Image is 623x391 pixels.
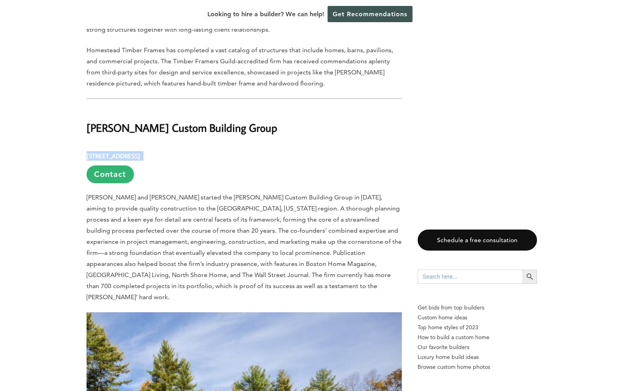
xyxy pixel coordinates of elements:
[525,272,534,281] svg: Search
[87,165,134,183] a: Contact
[418,323,537,332] a: Top home styles of 2023
[87,192,402,303] p: [PERSON_NAME] and [PERSON_NAME] started the [PERSON_NAME] Custom Building Group in [DATE], aiming...
[418,303,537,313] p: Get bids from top builders
[327,6,412,22] a: Get Recommendations
[87,145,402,183] h6: [STREET_ADDRESS]
[418,352,537,362] a: Luxury home build ideas
[418,362,537,372] a: Browse custom home photos
[87,108,402,136] h2: [PERSON_NAME] Custom Building Group
[418,230,537,251] a: Schedule a free consultation
[87,45,402,89] p: Homestead Timber Frames has completed a vast catalog of structures that include homes, barns, pav...
[418,313,537,323] a: Custom home ideas
[418,332,537,342] a: How to build a custom home
[418,270,523,284] input: Search here...
[418,342,537,352] a: Our favorite builders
